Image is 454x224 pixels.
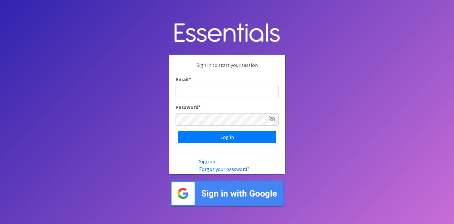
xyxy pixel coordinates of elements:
[176,103,201,111] label: Password
[178,131,276,143] input: Log in
[199,166,249,172] a: Forgot your password?
[176,75,191,83] label: Email
[199,158,215,165] a: Sign up
[169,179,285,208] img: Sign in with Google
[169,16,285,50] img: Human Essentials
[189,76,191,82] abbr: required
[176,61,279,75] p: Sign in to start your session
[198,104,201,110] abbr: required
